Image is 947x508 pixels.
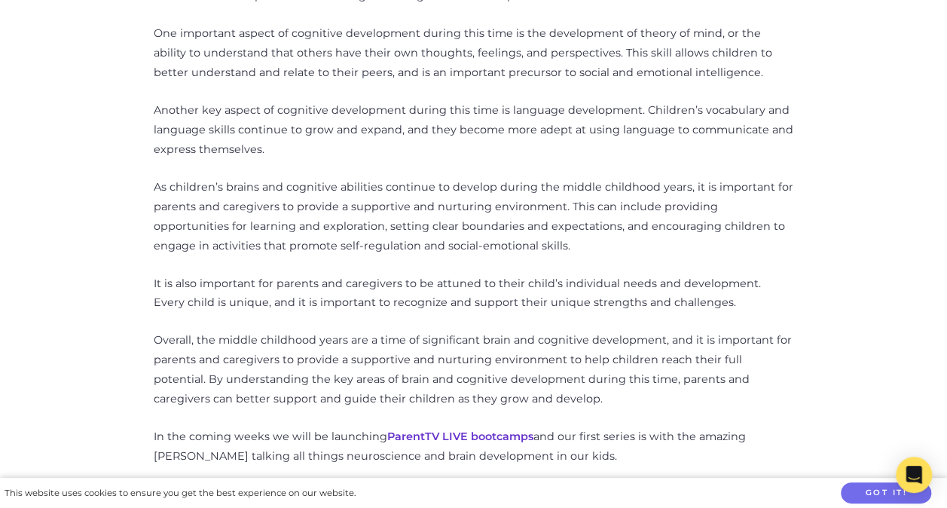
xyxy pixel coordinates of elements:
[896,457,932,493] div: Open Intercom Messenger
[841,482,931,504] button: Got it!
[154,101,794,160] p: Another key aspect of cognitive development during this time is language development. Children’s ...
[154,274,794,314] p: It is also important for parents and caregivers to be attuned to their child’s individual needs a...
[154,178,794,256] p: As children’s brains and cognitive abilities continue to develop during the middle childhood year...
[5,485,356,501] div: This website uses cookies to ensure you get the best experience on our website.
[154,24,794,83] p: One important aspect of cognitive development during this time is the development of theory of mi...
[387,430,533,443] a: ParentTV LIVE bootcamps
[154,427,794,467] p: In the coming weeks we will be launching and our first series is with the amazing [PERSON_NAME] t...
[154,331,794,409] p: Overall, the middle childhood years are a time of significant brain and cognitive development, an...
